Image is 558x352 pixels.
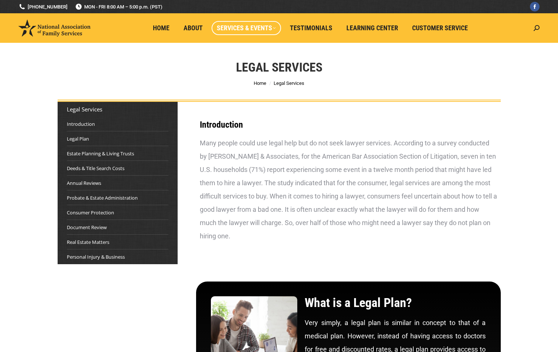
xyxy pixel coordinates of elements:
[75,3,162,10] span: MON - FRI 8:00 AM – 5:00 p.m. (PST)
[67,120,95,128] a: Introduction
[200,137,497,243] div: Many people could use legal help but do not seek lawyer services. According to a survey conducted...
[305,296,486,309] h2: What is a Legal Plan?
[67,150,134,157] a: Estate Planning & Living Trusts
[67,165,124,172] a: Deeds & Title Search Costs
[67,135,89,142] a: Legal Plan
[67,224,107,231] a: Document Review
[290,24,332,32] span: Testimonials
[67,106,168,113] div: Legal Services
[346,24,398,32] span: Learning Center
[407,21,473,35] a: Customer Service
[67,238,109,246] a: Real Estate Matters
[217,24,276,32] span: Services & Events
[254,80,266,86] a: Home
[412,24,468,32] span: Customer Service
[67,179,101,187] a: Annual Reviews
[67,209,114,216] a: Consumer Protection
[530,2,540,11] a: Facebook page opens in new window
[153,24,170,32] span: Home
[67,194,138,201] a: Probate & Estate Administration
[67,253,125,260] a: Personal Injury & Business
[18,20,90,37] img: National Association of Family Services
[341,21,403,35] a: Learning Center
[200,120,497,129] h3: Introduction
[148,21,175,35] a: Home
[285,21,338,35] a: Testimonials
[184,24,203,32] span: About
[274,80,304,86] span: Legal Services
[178,21,208,35] a: About
[236,59,322,75] h1: Legal Services
[18,3,68,10] a: [PHONE_NUMBER]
